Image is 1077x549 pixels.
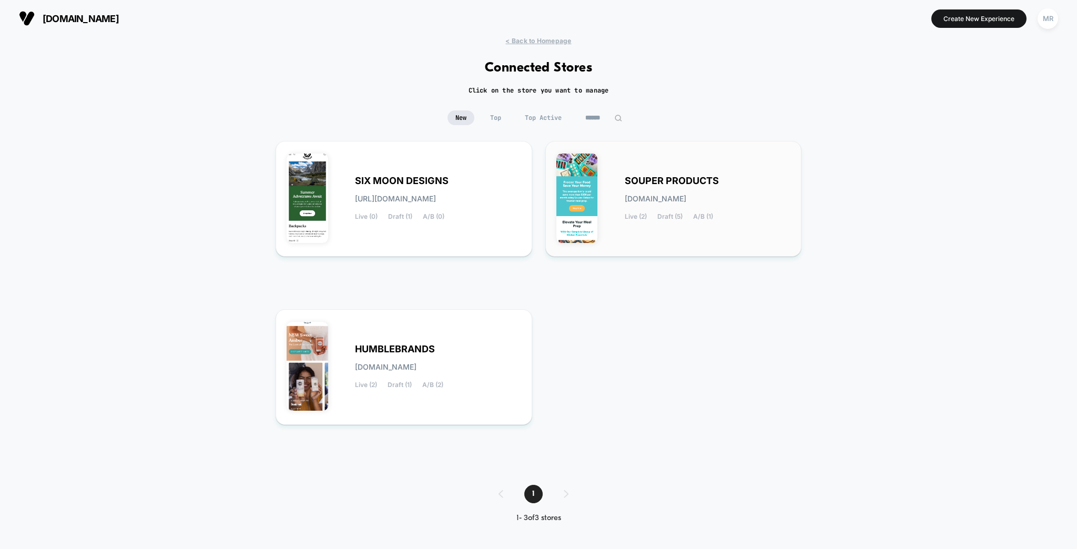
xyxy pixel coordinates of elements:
[422,381,443,389] span: A/B (2)
[482,110,509,125] span: Top
[556,154,598,243] img: SOUPER_PRODUCTS
[355,213,378,220] span: Live (0)
[16,10,122,27] button: [DOMAIN_NAME]
[287,322,328,411] img: HUMBLEBRANDS
[388,381,412,389] span: Draft (1)
[517,110,570,125] span: Top Active
[355,195,436,202] span: [URL][DOMAIN_NAME]
[625,195,686,202] span: [DOMAIN_NAME]
[485,60,593,76] h1: Connected Stores
[287,154,328,243] img: SIX_MOON_DESIGNS
[448,110,474,125] span: New
[625,177,719,185] span: SOUPER PRODUCTS
[1038,8,1058,29] div: MR
[355,177,449,185] span: SIX MOON DESIGNS
[423,213,444,220] span: A/B (0)
[657,213,683,220] span: Draft (5)
[469,86,609,95] h2: Click on the store you want to manage
[614,114,622,122] img: edit
[1034,8,1061,29] button: MR
[388,213,412,220] span: Draft (1)
[931,9,1027,28] button: Create New Experience
[355,363,416,371] span: [DOMAIN_NAME]
[355,381,377,389] span: Live (2)
[19,11,35,26] img: Visually logo
[693,213,713,220] span: A/B (1)
[355,345,435,353] span: HUMBLEBRANDS
[43,13,119,24] span: [DOMAIN_NAME]
[625,213,647,220] span: Live (2)
[524,485,543,503] span: 1
[488,514,590,523] div: 1 - 3 of 3 stores
[505,37,571,45] span: < Back to Homepage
